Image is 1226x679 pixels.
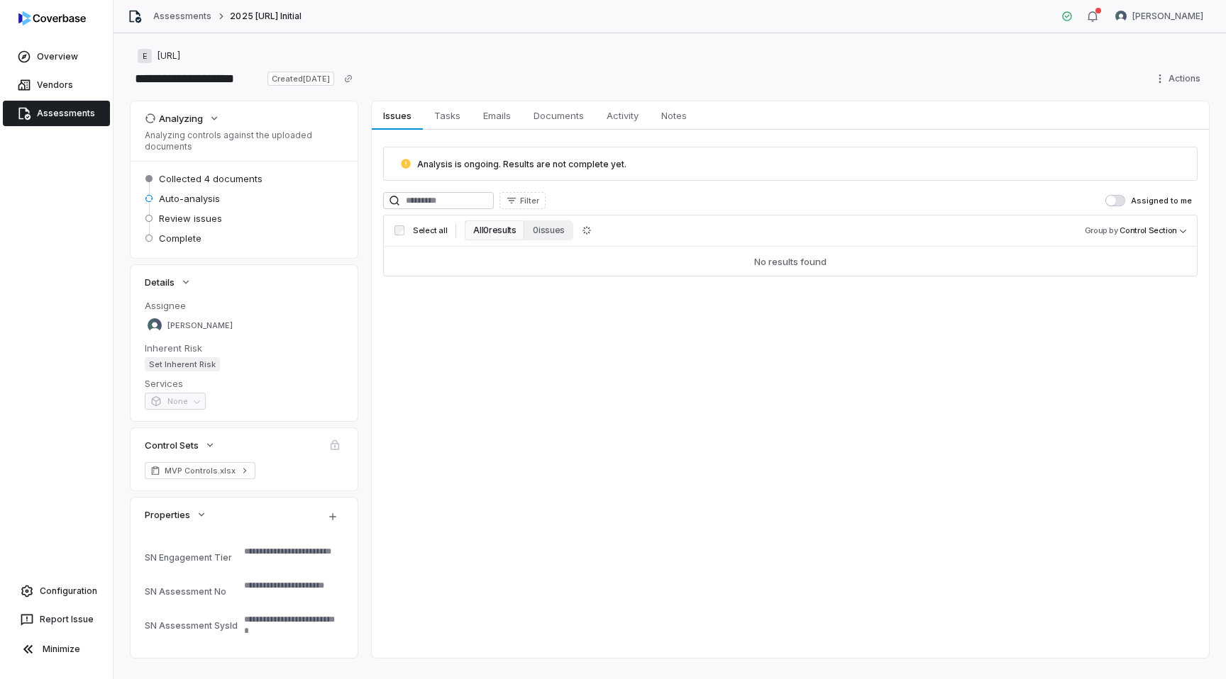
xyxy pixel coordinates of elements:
[520,196,539,206] span: Filter
[145,552,238,563] div: SN Engagement Tier
[6,635,107,663] button: Minimize
[153,11,211,22] a: Assessments
[377,106,416,125] span: Issues
[133,43,184,69] button: E[URL]
[754,255,827,268] div: No results found
[145,377,343,390] dt: Services
[18,11,86,26] img: logo-D7KZi-bG.svg
[413,225,447,236] span: Select all
[159,172,263,185] span: Collected 4 documents
[6,607,107,632] button: Report Issue
[3,72,110,98] a: Vendors
[159,212,222,225] span: Review issues
[1150,68,1209,89] button: Actions
[1115,11,1127,22] img: Sayantan Bhattacherjee avatar
[6,578,107,604] a: Configuration
[528,106,590,125] span: Documents
[1105,195,1192,206] label: Assigned to me
[267,72,334,86] span: Created [DATE]
[3,101,110,126] a: Assessments
[145,276,175,288] span: Details
[145,439,199,451] span: Control Sets
[601,106,644,125] span: Activity
[1132,11,1203,22] span: [PERSON_NAME]
[158,50,180,62] span: [URL]
[165,465,236,476] span: MVP Controls.xlsx
[656,106,692,125] span: Notes
[477,106,517,125] span: Emails
[145,112,203,125] div: Analyzing
[167,320,233,331] span: [PERSON_NAME]
[140,106,224,131] button: Analyzing
[145,342,343,354] dt: Inherent Risk
[429,106,466,125] span: Tasks
[145,508,190,521] span: Properties
[230,11,302,22] span: 2025 [URL] Initial
[1085,225,1118,235] span: Group by
[148,318,162,332] img: Sayantan Bhattacherjee avatar
[417,159,626,169] span: Analysis is ongoing. Results are not complete yet.
[159,232,201,245] span: Complete
[3,44,110,69] a: Overview
[1105,195,1125,206] button: Assigned to me
[145,462,255,479] a: MVP Controls.xlsx
[499,192,546,209] button: Filter
[140,269,196,295] button: Details
[394,225,404,235] input: Select all
[145,586,238,597] div: SN Assessment No
[140,502,211,527] button: Properties
[145,620,238,631] div: SN Assessment SysId
[145,130,343,152] p: Analyzing controls against the uploaded documents
[140,432,220,458] button: Control Sets
[336,66,361,91] button: Copy link
[145,357,220,371] span: Set Inherent Risk
[159,192,220,205] span: Auto-analysis
[145,299,343,312] dt: Assignee
[1107,6,1212,27] button: Sayantan Bhattacherjee avatar[PERSON_NAME]
[524,220,573,240] button: 0 issues
[465,220,524,240] button: All 0 results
